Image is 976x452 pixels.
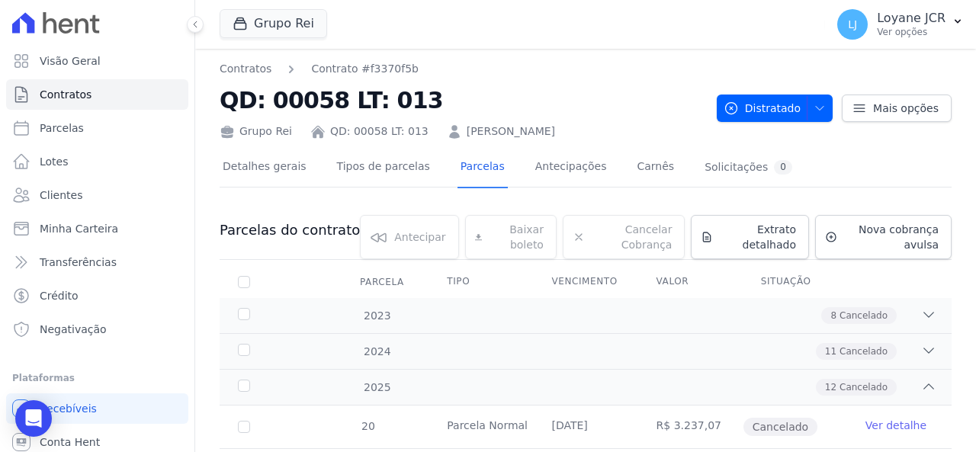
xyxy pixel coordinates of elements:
[701,148,795,188] a: Solicitações0
[638,266,743,298] th: Valor
[877,26,945,38] p: Ver opções
[40,87,91,102] span: Contratos
[40,53,101,69] span: Visão Geral
[717,95,833,122] button: Distratado
[220,148,310,188] a: Detalhes gerais
[40,154,69,169] span: Lotes
[429,406,533,448] td: Parcela Normal
[6,180,188,210] a: Clientes
[724,95,801,122] span: Distratado
[467,123,555,139] a: [PERSON_NAME]
[12,369,182,387] div: Plataformas
[533,406,637,448] td: [DATE]
[6,79,188,110] a: Contratos
[840,345,888,358] span: Cancelado
[360,420,375,432] span: 20
[6,213,188,244] a: Minha Carteira
[40,434,100,450] span: Conta Hent
[220,123,292,139] div: Grupo Rei
[457,148,508,188] a: Parcelas
[840,380,888,394] span: Cancelado
[6,280,188,311] a: Crédito
[877,11,945,26] p: Loyane JCR
[334,148,433,188] a: Tipos de parcelas
[825,3,976,46] button: LJ Loyane JCR Ver opções
[6,314,188,345] a: Negativação
[6,146,188,177] a: Lotes
[40,188,82,203] span: Clientes
[40,322,107,337] span: Negativação
[638,406,743,448] td: R$ 3.237,07
[220,61,705,77] nav: Breadcrumb
[6,46,188,76] a: Visão Geral
[40,120,84,136] span: Parcelas
[774,160,792,175] div: 0
[634,148,677,188] a: Carnês
[843,222,939,252] span: Nova cobrança avulsa
[220,221,360,239] h3: Parcelas do contrato
[6,113,188,143] a: Parcelas
[311,61,419,77] a: Contrato #f3370f5b
[842,95,952,122] a: Mais opções
[330,123,429,139] a: QD: 00058 LT: 013
[825,380,836,394] span: 12
[743,418,817,436] span: Cancelado
[719,222,796,252] span: Extrato detalhado
[532,148,610,188] a: Antecipações
[429,266,533,298] th: Tipo
[840,309,888,322] span: Cancelado
[40,221,118,236] span: Minha Carteira
[6,393,188,424] a: Recebíveis
[6,247,188,277] a: Transferências
[40,401,97,416] span: Recebíveis
[40,288,79,303] span: Crédito
[705,160,792,175] div: Solicitações
[815,215,952,259] a: Nova cobrança avulsa
[15,400,52,437] div: Open Intercom Messenger
[220,9,327,38] button: Grupo Rei
[743,266,847,298] th: Situação
[865,418,926,433] a: Ver detalhe
[533,266,637,298] th: Vencimento
[830,309,836,322] span: 8
[220,61,271,77] a: Contratos
[848,19,857,30] span: LJ
[220,83,705,117] h2: QD: 00058 LT: 013
[342,267,422,297] div: Parcela
[873,101,939,116] span: Mais opções
[238,421,250,433] input: Só é possível selecionar pagamentos em aberto
[691,215,809,259] a: Extrato detalhado
[825,345,836,358] span: 11
[40,255,117,270] span: Transferências
[220,61,419,77] nav: Breadcrumb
